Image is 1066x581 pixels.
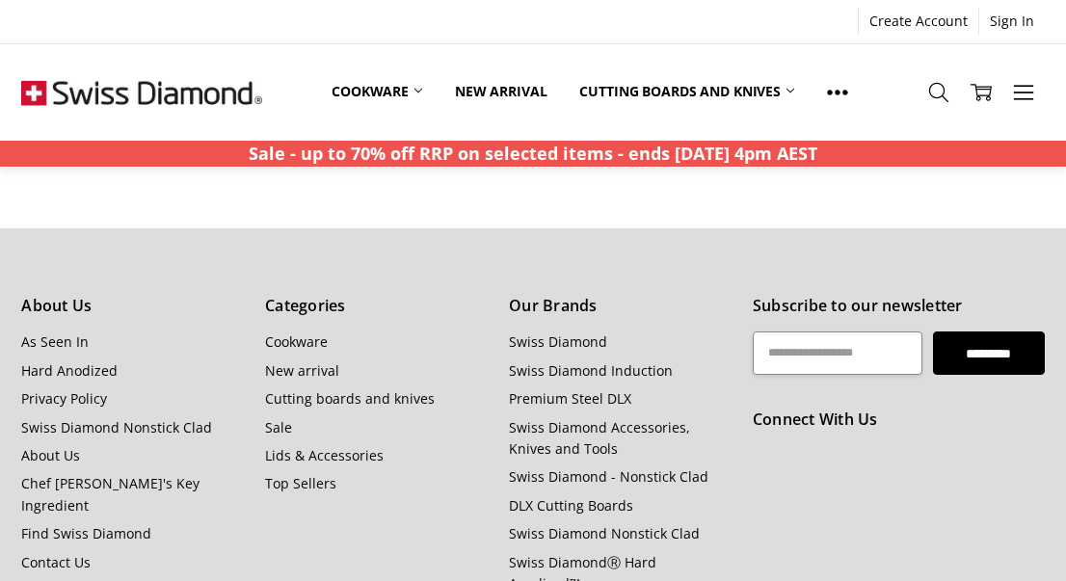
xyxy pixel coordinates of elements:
a: About Us [21,446,80,464]
img: Free Shipping On Every Order [21,44,262,141]
a: DLX Cutting Boards [509,496,633,515]
a: Create Account [859,8,978,35]
a: Swiss Diamond Nonstick Clad [21,418,212,436]
h5: About Us [21,294,243,319]
a: Cutting boards and knives [265,389,435,408]
a: Show All [811,70,865,114]
a: Find Swiss Diamond [21,524,151,542]
a: Swiss Diamond - Nonstick Clad [509,467,708,486]
a: Hard Anodized [21,361,118,380]
a: Swiss Diamond Accessories, Knives and Tools [509,418,690,458]
a: Privacy Policy [21,389,107,408]
a: Premium Steel DLX [509,389,631,408]
a: New arrival [265,361,339,380]
a: Lids & Accessories [265,446,384,464]
a: Swiss Diamond Nonstick Clad [509,524,700,542]
a: Sign In [979,8,1045,35]
a: New arrival [439,70,563,113]
strong: Sale - up to 70% off RRP on selected items - ends [DATE] 4pm AEST [249,142,817,165]
h5: Categories [265,294,487,319]
a: Swiss Diamond Induction [509,361,673,380]
a: Swiss Diamond [509,332,607,351]
a: Cookware [265,332,328,351]
a: Cutting boards and knives [563,70,811,113]
a: Contact Us [21,553,91,571]
h5: Connect With Us [753,408,1045,433]
h5: Subscribe to our newsletter [753,294,1045,319]
a: Top Sellers [265,474,336,492]
a: Cookware [315,70,439,113]
a: As Seen In [21,332,89,351]
a: Sale [265,418,292,436]
a: Chef [PERSON_NAME]'s Key Ingredient [21,474,200,514]
h5: Our Brands [509,294,731,319]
